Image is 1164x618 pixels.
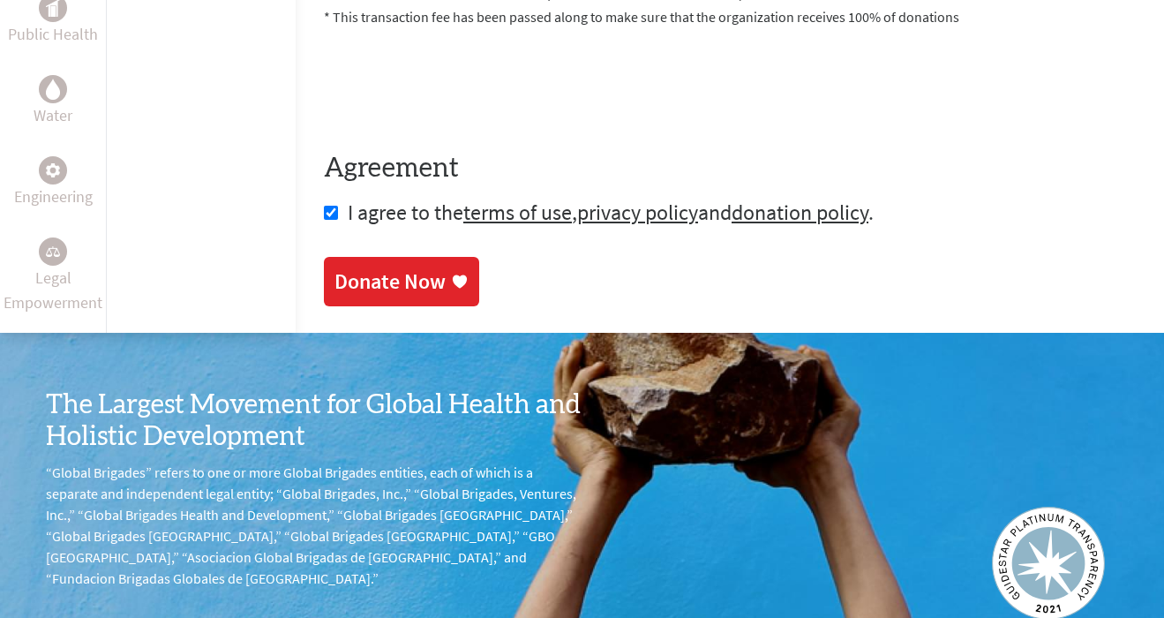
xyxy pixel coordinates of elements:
p: Water [34,103,72,128]
p: Engineering [14,185,93,209]
div: Water [39,75,67,103]
a: privacy policy [577,199,698,226]
p: * This transaction fee has been passed along to make sure that the organization receives 100% of ... [324,6,1136,27]
span: I agree to the , and . [348,199,874,226]
a: Donate Now [324,257,479,306]
div: Engineering [39,156,67,185]
p: Legal Empowerment [4,266,102,315]
div: Donate Now [334,268,446,296]
a: donation policy [732,199,868,226]
a: terms of use [463,199,572,226]
a: EngineeringEngineering [14,156,93,209]
iframe: reCAPTCHA [324,49,592,117]
h3: The Largest Movement for Global Health and Holistic Development [46,389,582,453]
a: WaterWater [34,75,72,128]
img: Water [46,79,60,100]
a: Legal EmpowermentLegal Empowerment [4,237,102,315]
div: Legal Empowerment [39,237,67,266]
img: Engineering [46,163,60,177]
img: Legal Empowerment [46,246,60,257]
p: “Global Brigades” refers to one or more Global Brigades entities, each of which is a separate and... [46,462,582,589]
h4: Agreement [324,153,1136,185]
p: Public Health [8,22,98,47]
